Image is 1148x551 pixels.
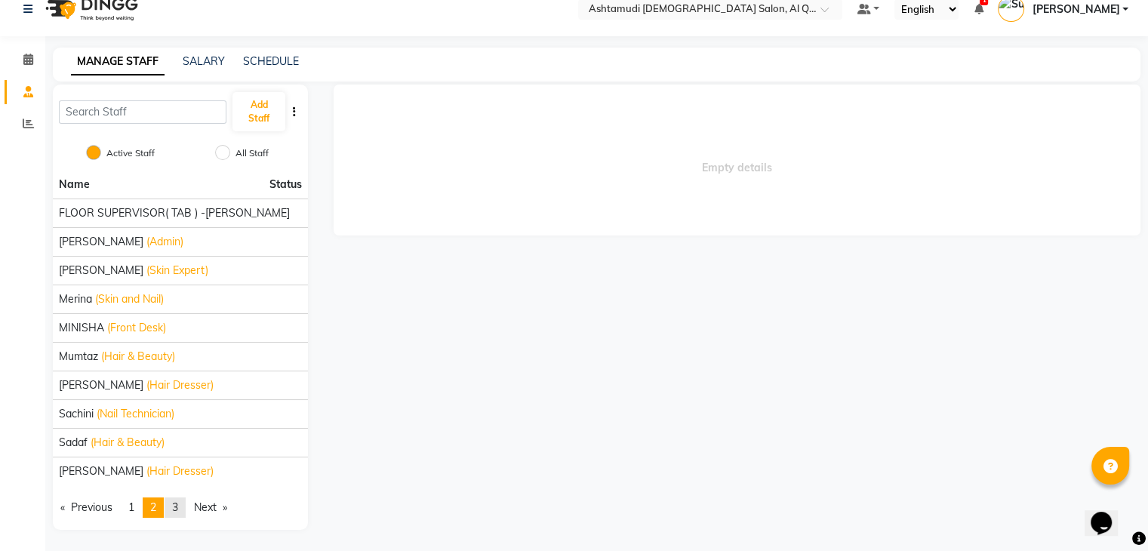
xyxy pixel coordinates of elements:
span: 2 [150,500,156,514]
a: SCHEDULE [243,54,299,68]
span: (Hair & Beauty) [91,435,165,451]
span: [PERSON_NAME] [59,234,143,250]
label: Active Staff [106,146,155,160]
span: (Hair Dresser) [146,377,214,393]
label: All Staff [235,146,269,160]
span: 1 [128,500,134,514]
span: [PERSON_NAME] [1032,2,1119,17]
span: Sadaf [59,435,88,451]
nav: Pagination [53,497,308,518]
span: (Admin) [146,234,183,250]
span: [PERSON_NAME] [59,263,143,279]
span: Sachini [59,406,94,422]
span: (Skin Expert) [146,263,208,279]
span: Status [269,177,302,192]
span: MINISHA [59,320,104,336]
iframe: chat widget [1085,491,1133,536]
span: 3 [172,500,178,514]
input: Search Staff [59,100,226,124]
span: Name [59,177,90,191]
a: Next [186,497,235,518]
span: FLOOR SUPERVISOR( TAB ) -[PERSON_NAME] [59,205,290,221]
a: 1 [974,2,983,16]
button: Add Staff [232,92,285,131]
span: (Nail Technician) [97,406,174,422]
span: [PERSON_NAME] [59,463,143,479]
span: (Hair & Beauty) [101,349,175,365]
span: (Skin and Nail) [95,291,164,307]
span: (Hair Dresser) [146,463,214,479]
span: (Front Desk) [107,320,166,336]
a: Previous [53,497,120,518]
span: Merina [59,291,92,307]
a: SALARY [183,54,225,68]
span: [PERSON_NAME] [59,377,143,393]
a: MANAGE STAFF [71,48,165,75]
span: Empty details [334,85,1140,235]
span: Mumtaz [59,349,98,365]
